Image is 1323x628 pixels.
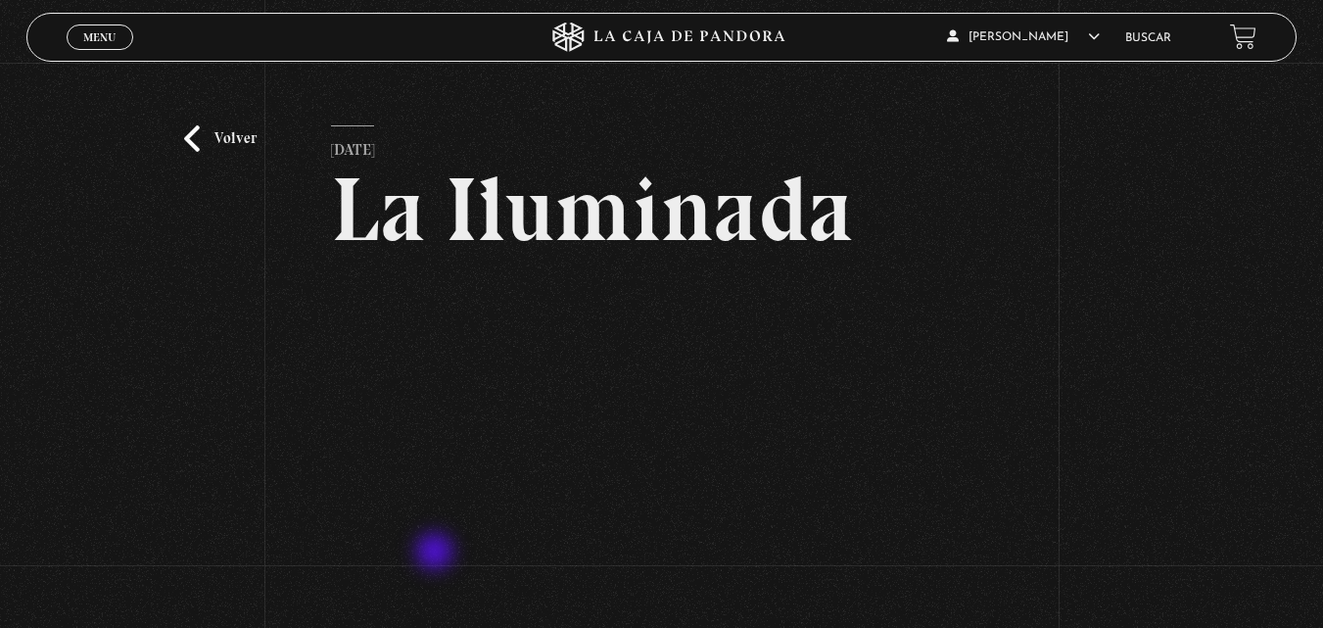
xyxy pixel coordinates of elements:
[1230,24,1256,50] a: View your shopping cart
[1125,32,1171,44] a: Buscar
[76,48,122,62] span: Cerrar
[331,125,374,165] p: [DATE]
[331,165,991,255] h2: La Iluminada
[947,31,1100,43] span: [PERSON_NAME]
[184,125,257,152] a: Volver
[83,31,116,43] span: Menu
